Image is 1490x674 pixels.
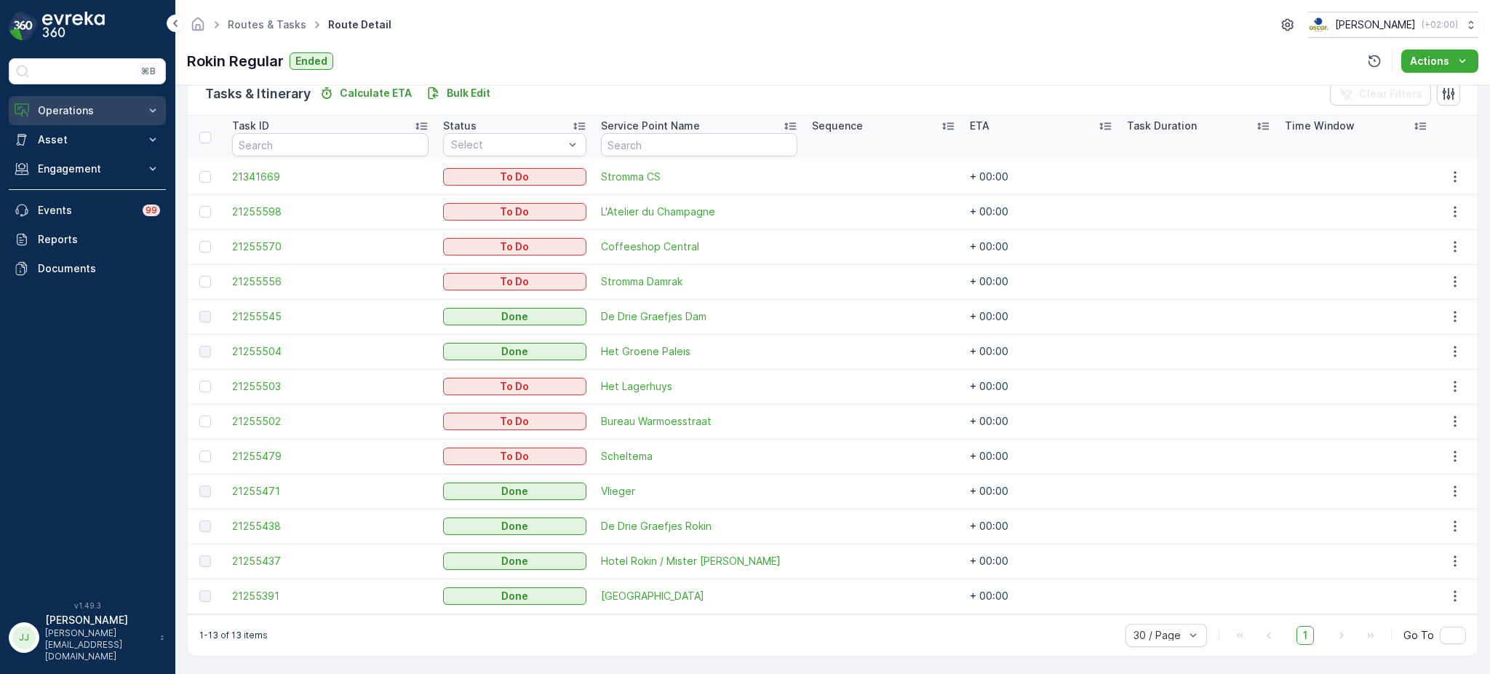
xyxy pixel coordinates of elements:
[295,54,327,68] p: Ended
[9,12,38,41] img: logo
[601,274,797,289] a: Stromma Damrak
[963,264,1120,299] td: + 00:00
[500,170,529,184] p: To Do
[12,626,36,649] div: JJ
[1308,12,1478,38] button: [PERSON_NAME](+02:00)
[190,22,206,34] a: Homepage
[232,239,429,254] a: 21255570
[501,519,528,534] p: Done
[232,119,269,133] p: Task ID
[1330,82,1431,106] button: Clear Filters
[9,225,166,254] a: Reports
[232,519,429,534] a: 21255438
[601,344,797,359] a: Het Groene Paleis
[601,239,797,254] a: Coffeeshop Central
[443,413,586,430] button: To Do
[443,448,586,465] button: To Do
[232,554,429,568] span: 21255437
[601,379,797,394] a: Het Lagerhuys
[199,555,211,567] div: Toggle Row Selected
[601,309,797,324] a: De Drie Graefjes Dam
[601,554,797,568] span: Hotel Rokin / Mister [PERSON_NAME]
[1127,119,1197,133] p: Task Duration
[199,485,211,497] div: Toggle Row Selected
[199,590,211,602] div: Toggle Row Selected
[443,552,586,570] button: Done
[501,309,528,324] p: Done
[1296,626,1314,645] span: 1
[601,170,797,184] a: Stromma CS
[38,103,137,118] p: Operations
[500,449,529,464] p: To Do
[9,254,166,283] a: Documents
[601,554,797,568] a: Hotel Rokin / Mister Highland
[500,239,529,254] p: To Do
[199,276,211,288] div: Toggle Row Selected
[205,84,311,104] p: Tasks & Itinerary
[501,344,528,359] p: Done
[443,168,586,186] button: To Do
[443,119,477,133] p: Status
[500,379,529,394] p: To Do
[232,589,429,603] a: 21255391
[963,404,1120,439] td: + 00:00
[443,308,586,325] button: Done
[500,205,529,219] p: To Do
[232,449,429,464] a: 21255479
[963,334,1120,369] td: + 00:00
[232,414,429,429] a: 21255502
[601,519,797,534] a: De Drie Graefjes Rokin
[1422,19,1458,31] p: ( +02:00 )
[601,484,797,499] span: Vlieger
[443,587,586,605] button: Done
[314,84,418,102] button: Calculate ETA
[601,205,797,219] a: L'Atelier du Champagne
[963,194,1120,229] td: + 00:00
[963,579,1120,614] td: + 00:00
[601,119,700,133] p: Service Point Name
[187,50,284,72] p: Rokin Regular
[199,520,211,532] div: Toggle Row Selected
[199,311,211,322] div: Toggle Row Selected
[443,343,586,360] button: Done
[232,484,429,499] a: 21255471
[963,439,1120,474] td: + 00:00
[232,379,429,394] a: 21255503
[443,378,586,395] button: To Do
[970,119,989,133] p: ETA
[141,66,156,77] p: ⌘B
[9,125,166,154] button: Asset
[601,589,797,603] a: Gassan Dam Square
[1285,119,1355,133] p: Time Window
[447,86,490,100] p: Bulk Edit
[232,274,429,289] span: 21255556
[38,162,137,176] p: Engagement
[38,203,134,218] p: Events
[601,449,797,464] span: Scheltema
[325,17,394,32] span: Route Detail
[501,554,528,568] p: Done
[451,138,564,152] p: Select
[232,205,429,219] a: 21255598
[38,232,160,247] p: Reports
[232,170,429,184] span: 21341669
[501,484,528,499] p: Done
[199,206,211,218] div: Toggle Row Selected
[963,509,1120,544] td: + 00:00
[45,627,153,662] p: [PERSON_NAME][EMAIL_ADDRESS][DOMAIN_NAME]
[443,203,586,221] button: To Do
[443,518,586,535] button: Done
[963,299,1120,334] td: + 00:00
[232,309,429,324] a: 21255545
